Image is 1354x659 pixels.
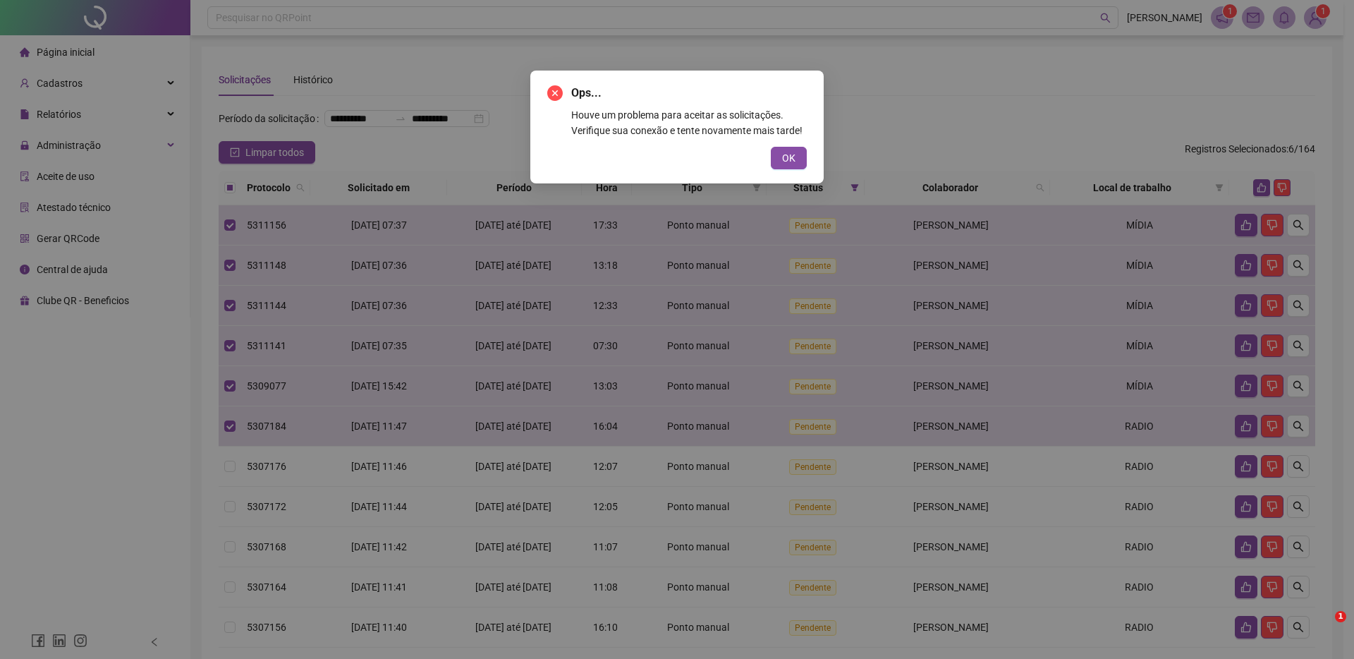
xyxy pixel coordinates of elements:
[1306,611,1340,645] iframe: Intercom live chat
[571,85,807,102] span: Ops...
[771,147,807,169] button: OK
[571,107,807,138] div: Houve um problema para aceitar as solicitações. Verifique sua conexão e tente novamente mais tarde!
[547,85,563,101] span: close-circle
[782,150,795,166] span: OK
[1335,611,1346,622] span: 1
